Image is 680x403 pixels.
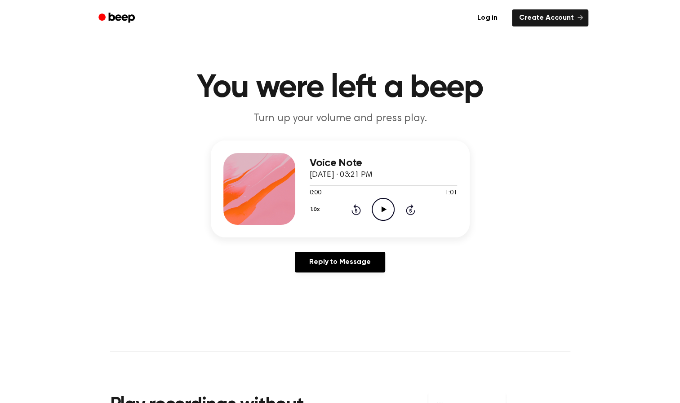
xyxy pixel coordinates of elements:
[295,252,385,272] a: Reply to Message
[445,188,457,198] span: 1:01
[310,171,373,179] span: [DATE] · 03:21 PM
[512,9,588,26] a: Create Account
[468,8,507,28] a: Log in
[310,188,321,198] span: 0:00
[310,157,457,169] h3: Voice Note
[92,9,143,27] a: Beep
[110,72,570,104] h1: You were left a beep
[168,111,513,126] p: Turn up your volume and press play.
[310,202,323,217] button: 1.0x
